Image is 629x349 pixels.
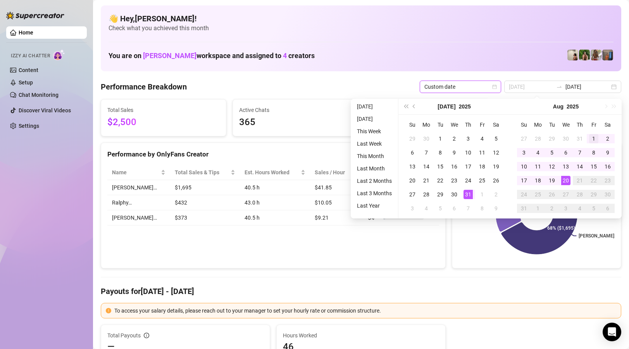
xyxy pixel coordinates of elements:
[436,204,445,213] div: 5
[447,174,461,187] td: 2025-07-23
[573,160,587,174] td: 2025-08-14
[603,190,612,199] div: 30
[405,118,419,132] th: Su
[573,132,587,146] td: 2025-07-31
[422,190,431,199] div: 28
[533,204,543,213] div: 1
[354,201,395,210] li: Last Year
[591,50,601,60] img: Nathaniel
[491,162,501,171] div: 19
[587,187,601,201] td: 2025-08-29
[419,146,433,160] td: 2025-07-07
[545,160,559,174] td: 2025-08-12
[559,201,573,215] td: 2025-09-03
[464,162,473,171] div: 17
[547,148,557,157] div: 5
[422,134,431,143] div: 30
[405,201,419,215] td: 2025-08-03
[589,190,598,199] div: 29
[101,286,621,297] h4: Payouts for [DATE] - [DATE]
[491,190,501,199] div: 2
[461,132,475,146] td: 2025-07-03
[450,204,459,213] div: 6
[107,165,170,180] th: Name
[559,160,573,174] td: 2025-08-13
[447,132,461,146] td: 2025-07-02
[170,210,240,225] td: $373
[517,187,531,201] td: 2025-08-24
[464,176,473,185] div: 24
[408,190,417,199] div: 27
[531,146,545,160] td: 2025-08-04
[475,187,489,201] td: 2025-08-01
[545,174,559,187] td: 2025-08-19
[354,139,395,148] li: Last Week
[561,204,570,213] div: 3
[603,176,612,185] div: 23
[517,146,531,160] td: 2025-08-03
[575,176,584,185] div: 21
[107,195,170,210] td: Ralphy…
[433,187,447,201] td: 2025-07-29
[603,162,612,171] div: 16
[354,114,395,124] li: [DATE]
[422,204,431,213] div: 4
[405,132,419,146] td: 2025-06-29
[433,174,447,187] td: 2025-07-22
[436,134,445,143] div: 1
[107,115,220,130] span: $2,500
[519,134,529,143] div: 27
[408,162,417,171] div: 13
[436,190,445,199] div: 29
[354,189,395,198] li: Last 3 Months
[450,148,459,157] div: 9
[519,162,529,171] div: 10
[489,132,503,146] td: 2025-07-05
[553,99,564,114] button: Choose a month
[408,148,417,157] div: 6
[419,174,433,187] td: 2025-07-21
[589,162,598,171] div: 15
[587,201,601,215] td: 2025-09-05
[101,81,187,92] h4: Performance Breakdown
[436,148,445,157] div: 8
[433,146,447,160] td: 2025-07-08
[531,118,545,132] th: Mo
[602,50,613,60] img: Wayne
[587,132,601,146] td: 2025-08-01
[405,187,419,201] td: 2025-07-27
[107,331,141,340] span: Total Payouts
[531,174,545,187] td: 2025-08-18
[410,99,419,114] button: Previous month (PageUp)
[561,190,570,199] div: 27
[491,148,501,157] div: 12
[579,50,590,60] img: Nathaniel
[587,146,601,160] td: 2025-08-08
[19,67,38,73] a: Content
[170,195,240,210] td: $432
[461,118,475,132] th: Th
[405,160,419,174] td: 2025-07-13
[144,333,149,338] span: info-circle
[559,146,573,160] td: 2025-08-06
[573,174,587,187] td: 2025-08-21
[354,127,395,136] li: This Week
[450,134,459,143] div: 2
[517,132,531,146] td: 2025-07-27
[559,174,573,187] td: 2025-08-20
[559,132,573,146] td: 2025-07-30
[531,132,545,146] td: 2025-07-28
[107,210,170,225] td: [PERSON_NAME]…
[533,148,543,157] div: 4
[545,146,559,160] td: 2025-08-05
[419,187,433,201] td: 2025-07-28
[240,180,310,195] td: 40.5 h
[575,190,584,199] div: 28
[107,180,170,195] td: [PERSON_NAME]…
[422,148,431,157] div: 7
[419,132,433,146] td: 2025-06-30
[19,92,59,98] a: Chat Monitoring
[170,180,240,195] td: $1,695
[433,132,447,146] td: 2025-07-01
[283,331,439,340] span: Hours Worked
